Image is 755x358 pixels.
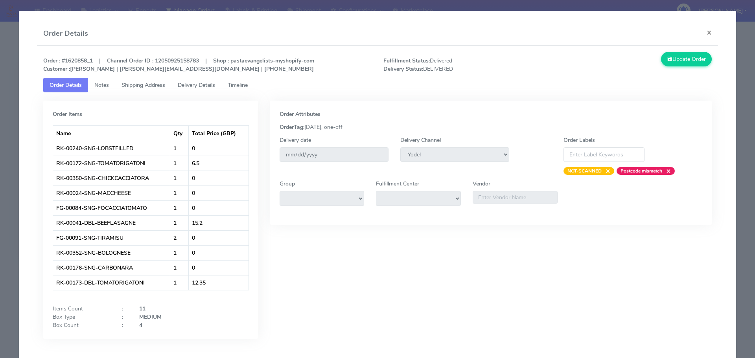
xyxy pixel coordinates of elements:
strong: 4 [139,321,142,329]
span: × [602,167,610,175]
td: 1 [170,156,189,171]
div: [DATE], one-off [274,123,709,131]
td: 6.5 [189,156,248,171]
strong: Order Items [53,110,82,118]
td: 0 [189,171,248,185]
td: 0 [189,200,248,215]
h4: Order Details [43,28,88,39]
strong: Order Attributes [280,110,320,118]
td: 0 [189,260,248,275]
td: 0 [189,185,248,200]
strong: MEDIUM [139,313,162,321]
td: 1 [170,260,189,275]
td: RK-00172-SNG-TOMATORIGATONI [53,156,171,171]
button: Close [700,22,718,43]
span: Delivery Details [178,81,215,89]
td: 1 [170,275,189,290]
div: : [116,313,133,321]
span: Order Details [50,81,82,89]
th: Name [53,126,171,141]
td: 1 [170,171,189,185]
div: Box Type [47,313,116,321]
div: : [116,305,133,313]
td: RK-00350-SNG-CHICKCACCIATORA [53,171,171,185]
span: Notes [94,81,109,89]
strong: Delivery Status: [383,65,423,73]
td: RK-00173-DBL-TOMATORIGATONI [53,275,171,290]
button: Update Order [661,52,712,66]
strong: 11 [139,305,145,312]
td: 15.2 [189,215,248,230]
strong: Fulfillment Status: [383,57,430,64]
td: RK-00024-SNG-MACCHEESE [53,185,171,200]
td: 1 [170,215,189,230]
span: Timeline [228,81,248,89]
td: FG-00091-SNG-TIRAMISU [53,230,171,245]
label: Order Labels [563,136,595,144]
td: 0 [189,230,248,245]
input: Enter Label Keywords [563,147,645,162]
strong: Order : #1620858_1 | Channel Order ID : 12050925158783 | Shop : pastaevangelists-myshopify-com [P... [43,57,314,73]
label: Group [280,180,295,188]
td: 1 [170,141,189,156]
span: Shipping Address [122,81,165,89]
span: × [662,167,671,175]
label: Vendor [473,180,490,188]
td: 0 [189,245,248,260]
strong: OrderTag: [280,123,304,131]
td: 12.35 [189,275,248,290]
td: FG-00084-SNG-FOCACCIATOMATO [53,200,171,215]
div: : [116,321,133,329]
td: 1 [170,200,189,215]
td: 1 [170,185,189,200]
td: RK-00176-SNG-CARBONARA [53,260,171,275]
strong: NOT-SCANNED [567,168,602,174]
div: Box Count [47,321,116,329]
label: Delivery date [280,136,311,144]
td: RK-00240-SNG-LOBSTFILLED [53,141,171,156]
ul: Tabs [43,78,712,92]
label: Fulfillment Center [376,180,419,188]
strong: Customer : [43,65,70,73]
div: Items Count [47,305,116,313]
td: 0 [189,141,248,156]
td: 1 [170,245,189,260]
td: RK-00041-DBL-BEEFLASAGNE [53,215,171,230]
td: 2 [170,230,189,245]
label: Delivery Channel [400,136,441,144]
strong: Postcode mismatch [621,168,662,174]
input: Enter Vendor Name [473,191,558,204]
th: Qty [170,126,189,141]
span: Delivered DELIVERED [377,57,548,73]
th: Total Price (GBP) [189,126,248,141]
td: RK-00352-SNG-BOLOGNESE [53,245,171,260]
